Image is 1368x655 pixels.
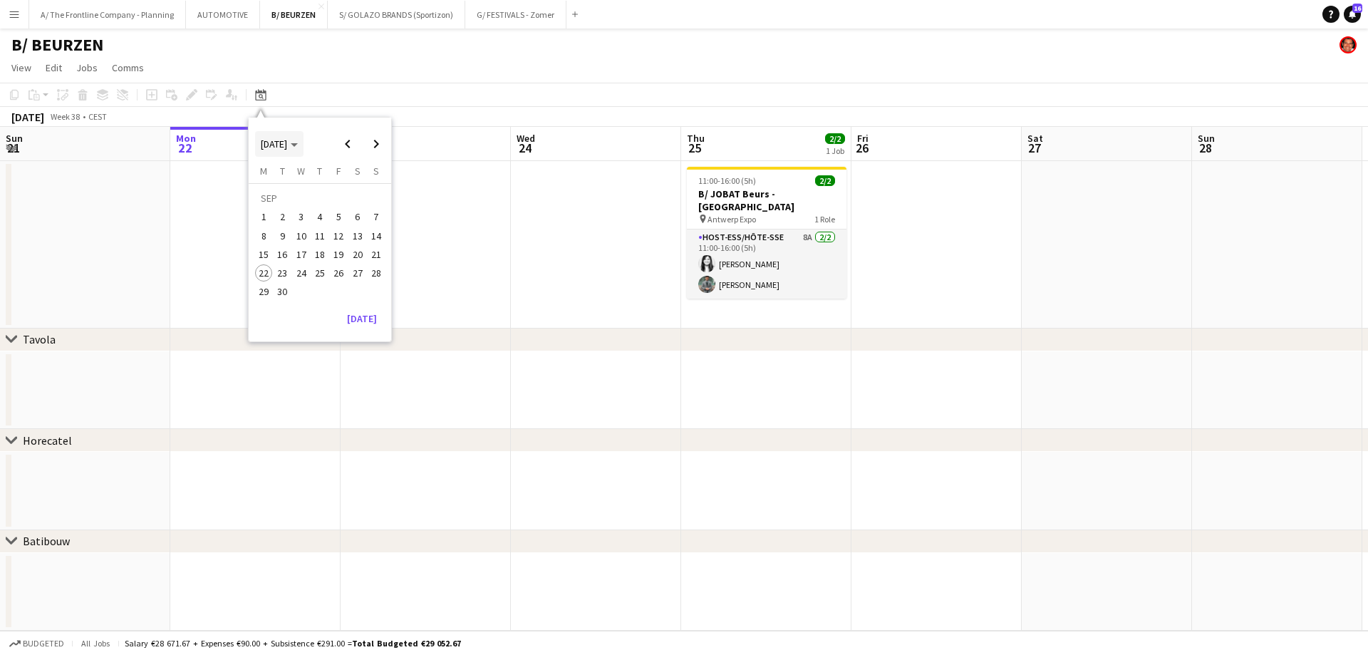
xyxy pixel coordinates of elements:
span: 21 [368,246,385,263]
a: Edit [40,58,68,77]
a: View [6,58,37,77]
button: 09-09-2025 [273,227,291,245]
button: 28-09-2025 [367,264,385,282]
span: Fri [857,132,869,145]
span: Jobs [76,61,98,74]
a: Jobs [71,58,103,77]
span: Sat [1027,132,1043,145]
app-user-avatar: Peter Desart [1339,36,1357,53]
button: 12-09-2025 [329,227,348,245]
div: CEST [88,111,107,122]
span: 20 [349,246,366,263]
span: Sun [6,132,23,145]
span: Antwerp Expo [708,214,756,225]
button: 23-09-2025 [273,264,291,282]
button: 17-09-2025 [292,245,311,264]
button: 13-09-2025 [348,227,366,245]
span: 27 [349,264,366,282]
button: B/ BEURZEN [260,1,328,29]
button: 11-09-2025 [311,227,329,245]
span: F [336,165,341,177]
div: Salary €28 671.67 + Expenses €90.00 + Subsistence €291.00 = [125,638,461,649]
span: Mon [176,132,196,145]
span: 14 [368,227,385,244]
span: 4 [311,209,328,226]
span: 21 [4,140,23,156]
button: 25-09-2025 [311,264,329,282]
button: 21-09-2025 [367,245,385,264]
span: 12 [330,227,347,244]
button: 18-09-2025 [311,245,329,264]
span: Week 38 [47,111,83,122]
button: 22-09-2025 [254,264,273,282]
div: Batibouw [23,534,70,548]
span: 29 [255,284,272,301]
app-job-card: 11:00-16:00 (5h)2/2B/ JOBAT Beurs - [GEOGRAPHIC_DATA] Antwerp Expo1 RoleHost-ess/Hôte-sse8A2/211:... [687,167,846,299]
span: 5 [330,209,347,226]
span: 19 [330,246,347,263]
button: [DATE] [341,307,383,330]
button: 05-09-2025 [329,207,348,226]
span: Sun [1198,132,1215,145]
button: A/ The Frontline Company - Planning [29,1,186,29]
span: 2 [274,209,291,226]
span: 24 [293,264,310,282]
span: 9 [274,227,291,244]
span: 6 [349,209,366,226]
span: All jobs [78,638,113,649]
span: 18 [311,246,328,263]
button: 27-09-2025 [348,264,366,282]
span: 11:00-16:00 (5h) [698,175,756,186]
span: Thu [687,132,705,145]
button: S/ GOLAZO BRANDS (Sportizon) [328,1,465,29]
button: 08-09-2025 [254,227,273,245]
div: 1 Job [826,145,844,156]
button: Previous month [333,130,362,158]
button: 24-09-2025 [292,264,311,282]
button: G/ FESTIVALS - Zomer [465,1,566,29]
span: Wed [517,132,535,145]
div: Tavola [23,332,56,346]
span: Edit [46,61,62,74]
span: Budgeted [23,639,64,649]
span: 23 [274,264,291,282]
button: Next month [362,130,390,158]
span: 22 [255,264,272,282]
button: 04-09-2025 [311,207,329,226]
span: Total Budgeted €29 052.67 [352,638,461,649]
span: 2/2 [815,175,835,186]
h1: B/ BEURZEN [11,34,103,56]
span: 28 [368,264,385,282]
button: 01-09-2025 [254,207,273,226]
span: W [297,165,305,177]
span: 25 [311,264,328,282]
span: [DATE] [261,138,287,150]
span: Comms [112,61,144,74]
div: [DATE] [11,110,44,124]
button: 15-09-2025 [254,245,273,264]
span: S [373,165,379,177]
button: 14-09-2025 [367,227,385,245]
span: 10 [293,227,310,244]
td: SEP [254,189,385,207]
span: 3 [293,209,310,226]
span: 28 [1196,140,1215,156]
span: 16 [1352,4,1362,13]
span: T [280,165,285,177]
span: T [317,165,322,177]
span: 25 [685,140,705,156]
span: 8 [255,227,272,244]
button: 20-09-2025 [348,245,366,264]
span: 11 [311,227,328,244]
span: 30 [274,284,291,301]
span: M [260,165,267,177]
button: 10-09-2025 [292,227,311,245]
button: 06-09-2025 [348,207,366,226]
span: 27 [1025,140,1043,156]
span: 1 Role [814,214,835,225]
span: 16 [274,246,291,263]
button: 29-09-2025 [254,282,273,301]
a: 16 [1344,6,1361,23]
app-card-role: Host-ess/Hôte-sse8A2/211:00-16:00 (5h)[PERSON_NAME][PERSON_NAME] [687,229,846,299]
